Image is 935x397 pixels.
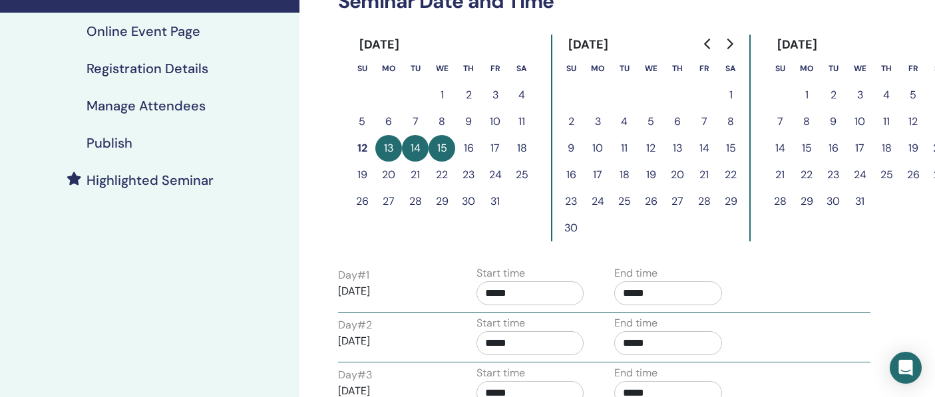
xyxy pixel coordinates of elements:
button: 3 [846,82,873,108]
button: 30 [558,215,584,241]
button: 16 [455,135,482,162]
th: Friday [900,55,926,82]
button: 16 [820,135,846,162]
button: 28 [402,188,429,215]
button: 13 [664,135,691,162]
button: 15 [793,135,820,162]
label: Day # 3 [338,367,372,383]
button: 4 [508,82,535,108]
th: Monday [584,55,611,82]
button: 29 [429,188,455,215]
button: 1 [717,82,744,108]
th: Saturday [508,55,535,82]
button: 14 [691,135,717,162]
th: Wednesday [429,55,455,82]
button: 18 [873,135,900,162]
button: 2 [455,82,482,108]
button: 14 [767,135,793,162]
button: 25 [508,162,535,188]
button: 12 [900,108,926,135]
button: 17 [584,162,611,188]
button: 31 [482,188,508,215]
label: End time [614,365,657,381]
button: 15 [717,135,744,162]
button: 9 [820,108,846,135]
button: 11 [873,108,900,135]
button: 10 [482,108,508,135]
button: 24 [584,188,611,215]
th: Wednesday [846,55,873,82]
label: Start time [476,265,525,281]
button: 22 [717,162,744,188]
button: 6 [664,108,691,135]
th: Monday [375,55,402,82]
button: 7 [402,108,429,135]
button: 8 [793,108,820,135]
label: Day # 2 [338,317,372,333]
p: [DATE] [338,333,446,349]
button: 23 [558,188,584,215]
button: 9 [455,108,482,135]
button: 27 [375,188,402,215]
div: [DATE] [349,35,411,55]
button: 29 [717,188,744,215]
button: 22 [429,162,455,188]
button: 25 [611,188,638,215]
th: Saturday [717,55,744,82]
button: 18 [611,162,638,188]
th: Tuesday [611,55,638,82]
button: Go to previous month [697,31,719,57]
button: 10 [584,135,611,162]
label: Start time [476,315,525,331]
button: 7 [691,108,717,135]
button: 5 [900,82,926,108]
button: 9 [558,135,584,162]
button: 30 [820,188,846,215]
label: End time [614,265,657,281]
button: 14 [402,135,429,162]
button: 21 [691,162,717,188]
button: 27 [664,188,691,215]
th: Thursday [873,55,900,82]
button: 8 [717,108,744,135]
button: 26 [638,188,664,215]
button: 25 [873,162,900,188]
th: Sunday [558,55,584,82]
button: 11 [508,108,535,135]
button: 2 [558,108,584,135]
th: Sunday [349,55,375,82]
button: 24 [846,162,873,188]
th: Wednesday [638,55,664,82]
button: 19 [900,135,926,162]
h4: Manage Attendees [87,98,206,114]
button: 15 [429,135,455,162]
button: 23 [820,162,846,188]
th: Sunday [767,55,793,82]
th: Friday [691,55,717,82]
th: Thursday [664,55,691,82]
button: 18 [508,135,535,162]
th: Tuesday [820,55,846,82]
button: 5 [349,108,375,135]
button: 21 [402,162,429,188]
button: 4 [611,108,638,135]
button: 2 [820,82,846,108]
button: 26 [349,188,375,215]
p: [DATE] [338,283,446,299]
button: 12 [638,135,664,162]
button: 4 [873,82,900,108]
button: 10 [846,108,873,135]
button: 19 [349,162,375,188]
button: 29 [793,188,820,215]
th: Monday [793,55,820,82]
th: Friday [482,55,508,82]
h4: Highlighted Seminar [87,172,214,188]
button: 28 [691,188,717,215]
button: 1 [793,82,820,108]
button: 21 [767,162,793,188]
th: Thursday [455,55,482,82]
button: 7 [767,108,793,135]
th: Tuesday [402,55,429,82]
button: 13 [375,135,402,162]
button: 12 [349,135,375,162]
